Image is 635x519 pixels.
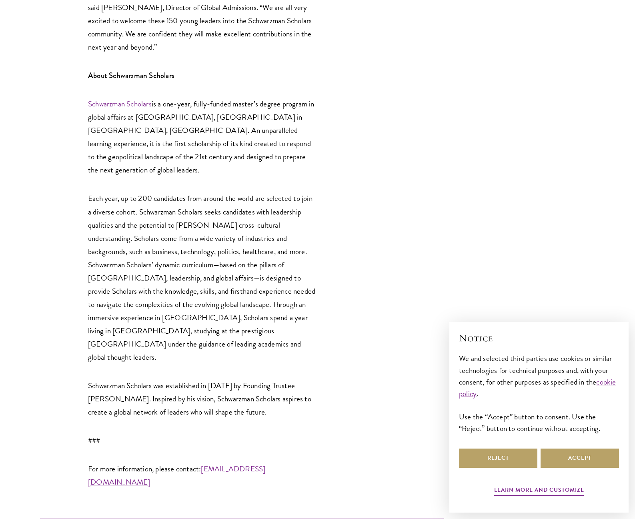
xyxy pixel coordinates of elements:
[541,449,619,468] button: Accept
[88,379,316,419] p: Schwarzman Scholars was established in [DATE] by Founding Trustee [PERSON_NAME]. Inspired by his ...
[88,192,316,364] p: Each year, up to 200 candidates from around the world are selected to join a diverse cohort. Schw...
[459,376,616,399] a: cookie policy
[494,485,584,497] button: Learn more and customize
[459,449,537,468] button: Reject
[459,331,619,345] h2: Notice
[88,462,316,489] p: For more information, please contact:
[459,353,619,434] div: We and selected third parties use cookies or similar technologies for technical purposes and, wit...
[88,70,174,81] strong: About Schwarzman Scholars
[88,97,316,176] p: is a one-year, fully-funded master’s degree program in global affairs at [GEOGRAPHIC_DATA], [GEOG...
[88,98,152,110] a: Schwarzman Scholars
[88,434,316,447] p: ###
